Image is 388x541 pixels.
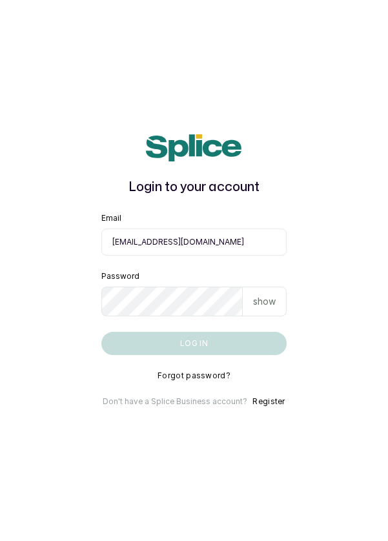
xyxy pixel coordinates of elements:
label: Password [101,271,139,281]
p: show [253,295,276,308]
label: Email [101,213,121,223]
button: Log in [101,332,287,355]
button: Register [252,396,285,407]
p: Don't have a Splice Business account? [103,396,247,407]
input: email@acme.com [101,229,287,256]
button: Forgot password? [158,371,230,381]
h1: Login to your account [101,177,287,198]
